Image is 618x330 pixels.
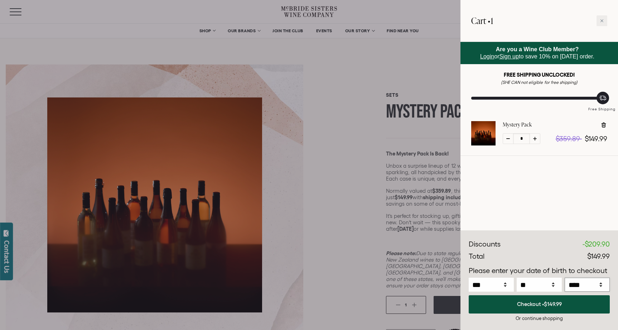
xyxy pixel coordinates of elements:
[480,46,594,59] span: or to save 10% on [DATE] order.
[496,46,579,52] strong: Are you a Wine Club Member?
[471,139,496,147] a: Mystery Pack
[491,15,493,27] span: 1
[469,315,610,322] div: Or continue shopping
[503,121,532,128] a: Mystery Pack
[583,239,610,250] div: -
[587,252,610,260] span: $149.99
[585,135,607,143] span: $149.99
[469,239,501,250] div: Discounts
[480,53,494,59] a: Login
[501,80,578,85] em: (SHE CAN not eligible for free shipping)
[586,100,618,112] div: Free Shipping
[504,72,575,78] strong: FREE SHIPPING UNCLOCKED!
[544,301,562,307] span: $149.99
[471,11,493,31] h2: Cart •
[585,240,610,248] span: $209.90
[499,53,519,59] a: Sign up
[469,251,484,262] div: Total
[556,135,580,143] span: $359.89
[469,295,610,314] button: Checkout •$149.99
[469,266,610,276] p: Please enter your date of birth to checkout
